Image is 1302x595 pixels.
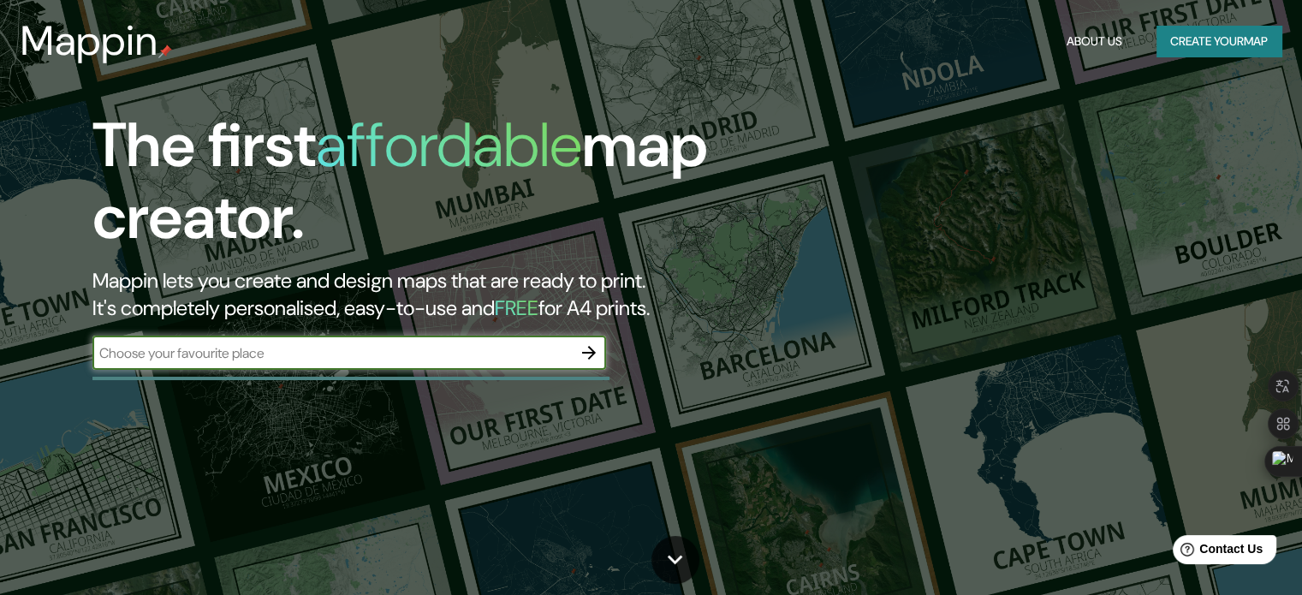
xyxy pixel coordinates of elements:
button: About Us [1060,26,1129,57]
img: mappin-pin [158,45,172,58]
iframe: Help widget launcher [1150,528,1283,576]
h1: affordable [316,105,582,185]
button: Create yourmap [1156,26,1281,57]
h2: Mappin lets you create and design maps that are ready to print. It's completely personalised, eas... [92,267,744,322]
input: Choose your favourite place [92,343,572,363]
h3: Mappin [21,17,158,65]
h1: The first map creator. [92,110,744,267]
h5: FREE [495,295,538,321]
